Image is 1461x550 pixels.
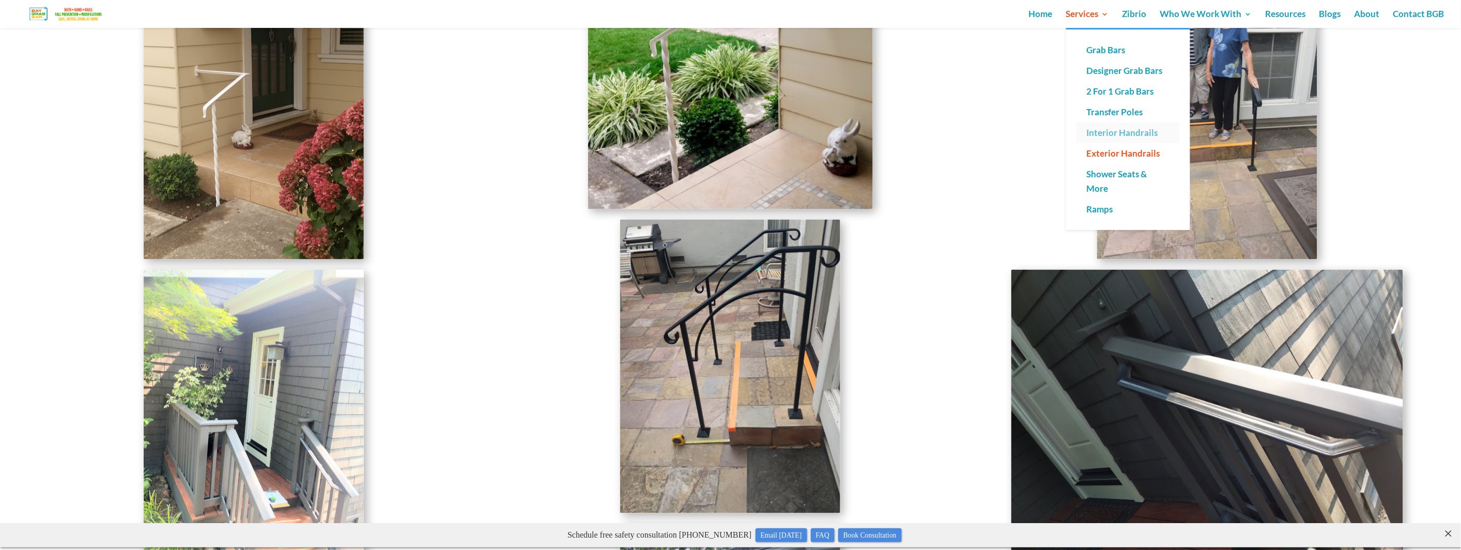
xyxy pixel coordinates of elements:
[1076,40,1180,60] a: Grab Bars
[838,5,902,19] a: Book Consultation
[1393,10,1444,28] a: Contact BGB
[1266,10,1306,28] a: Resources
[1066,10,1109,28] a: Services
[756,5,807,19] a: Email [DATE]
[1076,164,1180,199] a: Shower Seats & More
[1076,60,1180,81] a: Designer Grab Bars
[1076,199,1180,220] a: Ramps
[620,220,840,513] img: BGB - EXTERIOR HANDRAILS
[1355,10,1380,28] a: About
[18,5,116,23] img: Bay Grab Bar
[1160,10,1252,28] a: Who We Work With
[1076,81,1180,102] a: 2 For 1 Grab Bars
[1443,3,1454,12] close: ×
[1029,10,1053,28] a: Home
[1319,10,1341,28] a: Blogs
[811,5,835,19] a: FAQ
[25,4,1444,20] p: Schedule free safety consultation [PHONE_NUMBER]
[1076,102,1180,123] a: Transfer Poles
[1076,123,1180,143] a: Interior Handrails
[1076,143,1180,164] a: Exterior Handrails
[1122,10,1147,28] a: Zibrio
